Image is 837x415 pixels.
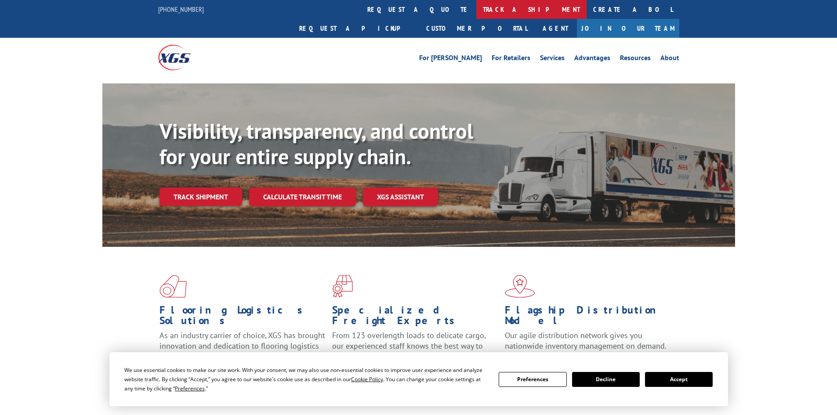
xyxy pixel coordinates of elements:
button: Accept [645,372,713,387]
button: Preferences [499,372,566,387]
a: Resources [620,54,651,64]
p: From 123 overlength loads to delicate cargo, our experienced staff knows the best way to move you... [332,330,498,369]
span: As an industry carrier of choice, XGS has brought innovation and dedication to flooring logistics... [159,330,325,361]
h1: Flooring Logistics Solutions [159,305,326,330]
a: Customer Portal [420,19,534,38]
a: Request a pickup [293,19,420,38]
a: XGS ASSISTANT [363,188,438,206]
a: Advantages [574,54,610,64]
div: Cookie Consent Prompt [109,352,728,406]
a: For Retailers [492,54,530,64]
b: Visibility, transparency, and control for your entire supply chain. [159,117,473,170]
span: Preferences [175,385,205,392]
a: Services [540,54,565,64]
a: About [660,54,679,64]
a: Agent [534,19,577,38]
a: Calculate transit time [249,188,356,206]
a: Join Our Team [577,19,679,38]
button: Decline [572,372,640,387]
img: xgs-icon-total-supply-chain-intelligence-red [159,275,187,298]
a: Track shipment [159,188,242,206]
a: [PHONE_NUMBER] [158,5,204,14]
a: For [PERSON_NAME] [419,54,482,64]
span: Our agile distribution network gives you nationwide inventory management on demand. [505,330,667,351]
img: xgs-icon-focused-on-flooring-red [332,275,353,298]
img: xgs-icon-flagship-distribution-model-red [505,275,535,298]
span: Cookie Policy [351,375,383,383]
h1: Specialized Freight Experts [332,305,498,330]
div: We use essential cookies to make our site work. With your consent, we may also use non-essential ... [124,365,488,393]
h1: Flagship Distribution Model [505,305,671,330]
